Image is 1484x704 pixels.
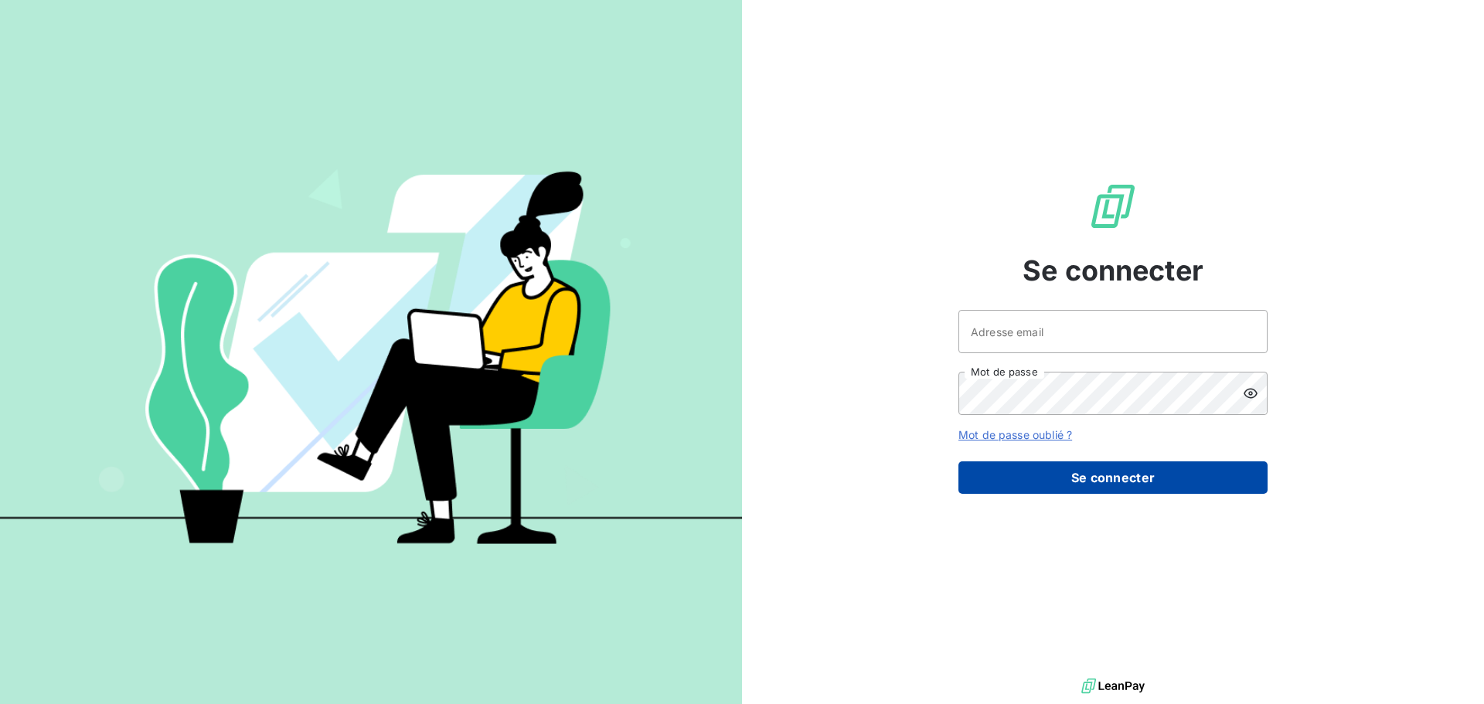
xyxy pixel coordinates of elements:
[1023,250,1203,291] span: Se connecter
[958,461,1268,494] button: Se connecter
[1081,675,1145,698] img: logo
[958,310,1268,353] input: placeholder
[958,428,1072,441] a: Mot de passe oublié ?
[1088,182,1138,231] img: Logo LeanPay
